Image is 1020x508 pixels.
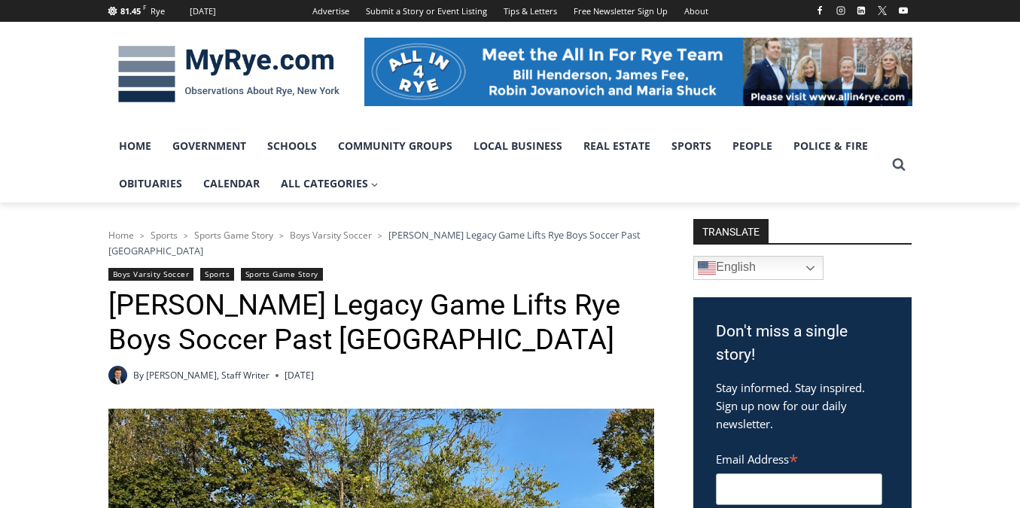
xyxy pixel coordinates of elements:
span: [PERSON_NAME] Legacy Game Lifts Rye Boys Soccer Past [GEOGRAPHIC_DATA] [108,228,641,257]
img: MyRye.com [108,35,349,114]
span: > [184,230,188,241]
h3: Don't miss a single story! [716,320,889,367]
a: Community Groups [327,127,463,165]
img: Charlie Morris headshot PROFESSIONAL HEADSHOT [108,366,127,385]
a: Author image [108,366,127,385]
a: [PERSON_NAME], Staff Writer [146,369,269,382]
div: Rye [151,5,165,18]
nav: Breadcrumbs [108,227,654,258]
label: Email Address [716,444,882,471]
a: Calendar [193,165,270,202]
span: 81.45 [120,5,141,17]
a: All Categories [270,165,389,202]
span: > [378,230,382,241]
a: Linkedin [852,2,870,20]
span: > [279,230,284,241]
a: Home [108,229,134,242]
a: X [873,2,891,20]
a: YouTube [894,2,912,20]
a: English [693,256,824,280]
a: Government [162,127,257,165]
div: [DATE] [190,5,216,18]
a: Home [108,127,162,165]
a: Boys Varsity Soccer [108,268,194,281]
a: Police & Fire [783,127,878,165]
a: Sports [200,268,234,281]
a: Instagram [832,2,850,20]
a: Schools [257,127,327,165]
a: Real Estate [573,127,661,165]
h1: [PERSON_NAME] Legacy Game Lifts Rye Boys Soccer Past [GEOGRAPHIC_DATA] [108,288,654,357]
a: Sports [661,127,722,165]
span: By [133,368,144,382]
span: F [143,3,146,11]
button: View Search Form [885,151,912,178]
span: > [140,230,145,241]
a: Boys Varsity Soccer [290,229,372,242]
a: Obituaries [108,165,193,202]
a: Sports Game Story [194,229,273,242]
strong: TRANSLATE [693,219,769,243]
img: en [698,259,716,277]
time: [DATE] [285,368,314,382]
a: Facebook [811,2,829,20]
a: Sports [151,229,178,242]
span: All Categories [281,175,379,192]
p: Stay informed. Stay inspired. Sign up now for our daily newsletter. [716,379,889,433]
nav: Primary Navigation [108,127,885,203]
a: People [722,127,783,165]
a: Local Business [463,127,573,165]
a: Sports Game Story [241,268,323,281]
img: All in for Rye [364,38,912,105]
